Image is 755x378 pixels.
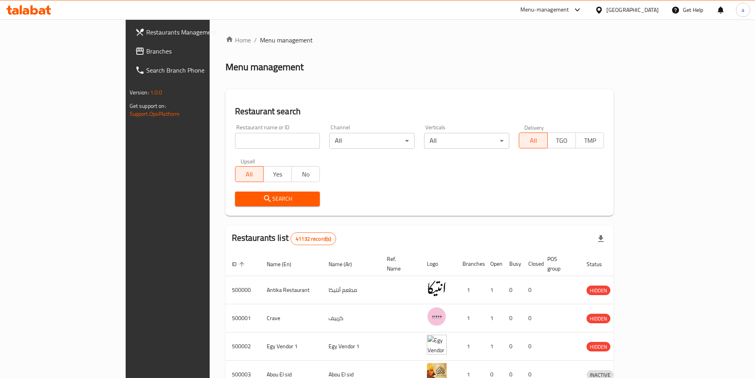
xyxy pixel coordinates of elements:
[587,286,610,295] span: HIDDEN
[241,158,255,164] label: Upsell
[456,304,484,332] td: 1
[456,332,484,361] td: 1
[522,135,544,146] span: All
[322,276,380,304] td: مطعم أنتيكا
[522,252,541,276] th: Closed
[742,6,744,14] span: a
[129,42,252,61] a: Branches
[484,276,503,304] td: 1
[484,252,503,276] th: Open
[260,304,322,332] td: Crave
[150,87,162,98] span: 1.0.0
[322,304,380,332] td: كرييف
[522,276,541,304] td: 0
[587,286,610,295] div: HIDDEN
[291,235,336,243] span: 41132 record(s)
[503,332,522,361] td: 0
[524,125,544,130] label: Delivery
[587,314,610,323] span: HIDDEN
[484,332,503,361] td: 1
[254,35,257,45] li: /
[146,46,245,56] span: Branches
[427,335,447,355] img: Egy Vendor 1
[547,132,576,148] button: TGO
[520,5,569,15] div: Menu-management
[456,276,484,304] td: 1
[424,133,509,149] div: All
[232,259,247,269] span: ID
[427,278,447,298] img: Antika Restaurant
[503,252,522,276] th: Busy
[575,132,604,148] button: TMP
[263,166,292,182] button: Yes
[241,194,314,204] span: Search
[130,109,180,119] a: Support.OpsPlatform
[551,135,573,146] span: TGO
[456,252,484,276] th: Branches
[591,229,610,248] div: Export file
[235,133,320,149] input: Search for restaurant name or ID..
[322,332,380,361] td: Egy Vendor 1
[522,332,541,361] td: 0
[239,169,260,180] span: All
[522,304,541,332] td: 0
[260,276,322,304] td: Antika Restaurant
[547,254,571,273] span: POS group
[579,135,601,146] span: TMP
[232,232,336,245] h2: Restaurants list
[129,61,252,80] a: Search Branch Phone
[235,192,320,206] button: Search
[291,166,320,182] button: No
[587,259,612,269] span: Status
[235,106,604,117] h2: Restaurant search
[427,307,447,326] img: Crave
[519,132,547,148] button: All
[484,304,503,332] td: 1
[606,6,659,14] div: [GEOGRAPHIC_DATA]
[387,254,411,273] span: Ref. Name
[267,259,302,269] span: Name (En)
[329,133,415,149] div: All
[260,35,313,45] span: Menu management
[130,101,166,111] span: Get support on:
[146,65,245,75] span: Search Branch Phone
[235,166,264,182] button: All
[260,332,322,361] td: Egy Vendor 1
[421,252,456,276] th: Logo
[503,276,522,304] td: 0
[130,87,149,98] span: Version:
[587,342,610,351] span: HIDDEN
[295,169,317,180] span: No
[129,23,252,42] a: Restaurants Management
[226,35,614,45] nav: breadcrumb
[146,27,245,37] span: Restaurants Management
[267,169,289,180] span: Yes
[226,61,304,73] h2: Menu management
[503,304,522,332] td: 0
[291,232,336,245] div: Total records count
[329,259,362,269] span: Name (Ar)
